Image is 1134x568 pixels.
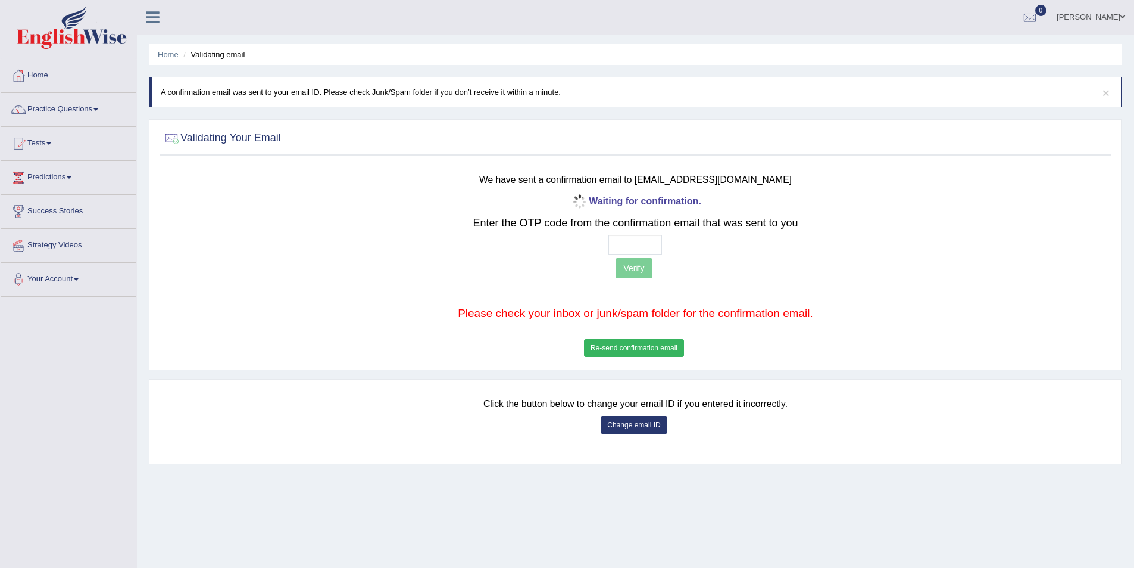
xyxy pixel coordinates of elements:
[1,127,136,157] a: Tests
[158,50,179,59] a: Home
[479,175,792,185] small: We have sent a confirmation email to [EMAIL_ADDRESS][DOMAIN_NAME]
[1,93,136,123] a: Practice Questions
[1,161,136,191] a: Predictions
[570,196,701,206] b: Waiting for confirmation.
[1,195,136,225] a: Success Stories
[1102,86,1110,99] button: ×
[163,129,281,147] h2: Validating Your Email
[242,305,1029,322] p: Please check your inbox or junk/spam folder for the confirmation email.
[570,193,589,212] img: icon-progress-circle-small.gif
[601,416,667,434] button: Change email ID
[180,49,245,60] li: Validating email
[1035,5,1047,16] span: 0
[1,263,136,293] a: Your Account
[483,399,788,409] small: Click the button below to change your email ID if you entered it incorrectly.
[242,218,1029,229] h2: Enter the OTP code from the confirmation email that was sent to you
[584,339,684,357] button: Re-send confirmation email
[1,59,136,89] a: Home
[149,77,1122,107] div: A confirmation email was sent to your email ID. Please check Junk/Spam folder if you don’t receiv...
[1,229,136,259] a: Strategy Videos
